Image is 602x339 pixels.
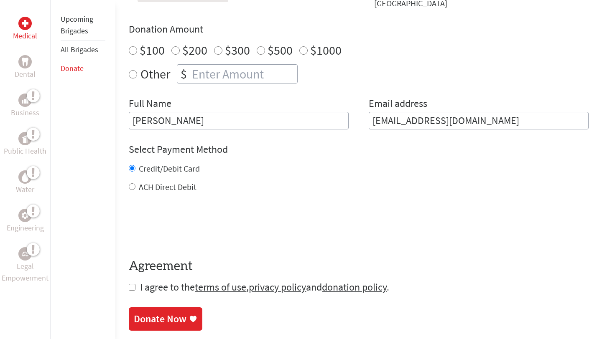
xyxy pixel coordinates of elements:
[129,307,202,331] a: Donate Now
[139,163,200,174] label: Credit/Debit Card
[7,209,44,234] a: EngineeringEngineering
[61,10,105,40] li: Upcoming Brigades
[182,42,207,58] label: $200
[129,97,171,112] label: Full Name
[369,97,427,112] label: Email address
[18,94,32,107] div: Business
[249,281,306,293] a: privacy policy
[61,14,93,35] a: Upcoming Brigades
[322,281,387,293] a: donation policy
[61,59,105,78] li: Donate
[18,132,32,145] div: Public Health
[22,251,28,256] img: Legal Empowerment
[16,184,34,195] p: Water
[134,312,186,326] div: Donate Now
[7,222,44,234] p: Engineering
[22,134,28,143] img: Public Health
[13,17,37,42] a: MedicalMedical
[13,30,37,42] p: Medical
[61,45,98,54] a: All Brigades
[16,170,34,195] a: WaterWater
[2,247,48,284] a: Legal EmpowermentLegal Empowerment
[18,209,32,222] div: Engineering
[190,65,297,83] input: Enter Amount
[22,97,28,104] img: Business
[15,68,36,80] p: Dental
[195,281,246,293] a: terms of use
[18,247,32,261] div: Legal Empowerment
[310,42,342,58] label: $1000
[4,145,46,157] p: Public Health
[18,17,32,30] div: Medical
[140,64,170,83] label: Other
[139,182,196,192] label: ACH Direct Debit
[268,42,293,58] label: $500
[129,210,256,242] iframe: reCAPTCHA
[11,107,39,119] p: Business
[369,112,589,129] input: Your Email
[2,261,48,284] p: Legal Empowerment
[22,172,28,182] img: Water
[225,42,250,58] label: $300
[129,112,349,129] input: Enter Full Name
[22,212,28,219] img: Engineering
[11,94,39,119] a: BusinessBusiness
[140,281,389,293] span: I agree to the , and .
[22,58,28,66] img: Dental
[4,132,46,157] a: Public HealthPublic Health
[18,55,32,68] div: Dental
[18,170,32,184] div: Water
[129,259,589,274] h4: Agreement
[61,63,84,73] a: Donate
[140,42,165,58] label: $100
[22,20,28,27] img: Medical
[61,40,105,59] li: All Brigades
[177,65,190,83] div: $
[15,55,36,80] a: DentalDental
[129,23,589,36] h4: Donation Amount
[129,143,589,156] h4: Select Payment Method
